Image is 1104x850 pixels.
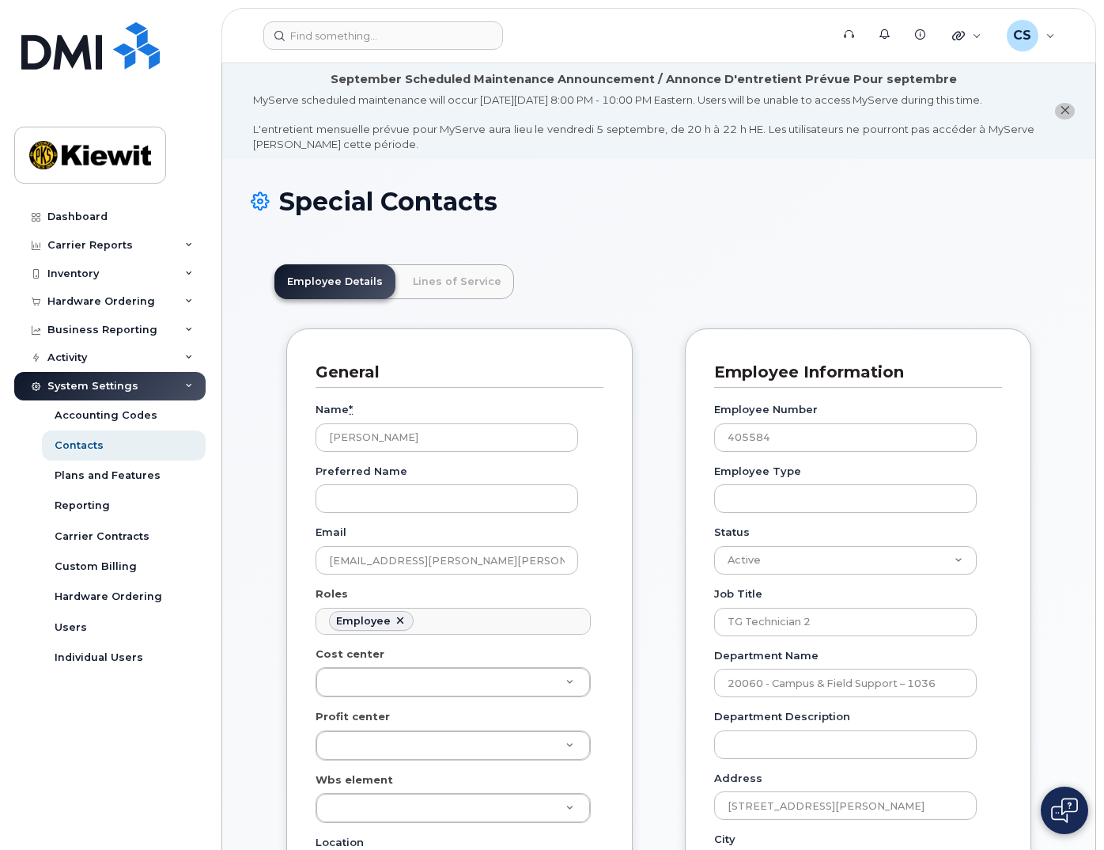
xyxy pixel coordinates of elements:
abbr: required [349,403,353,416]
label: Name [316,402,353,417]
label: Profit center [316,709,390,724]
label: Job Title [714,586,762,601]
label: Location [316,835,364,850]
button: close notification [1055,103,1075,120]
label: Preferred Name [316,464,407,479]
label: Department Name [714,648,819,663]
h3: Employee Information [714,362,990,383]
label: Department Description [714,709,850,724]
label: Cost center [316,647,384,662]
label: Employee Number [714,402,818,417]
div: September Scheduled Maintenance Announcement / Annonce D'entretient Prévue Pour septembre [331,71,957,88]
label: City [714,832,735,847]
a: Lines of Service [400,264,514,299]
h1: Special Contacts [251,188,1067,215]
label: Employee Type [714,464,801,479]
label: Wbs element [316,772,393,787]
img: Open chat [1051,798,1078,823]
div: Employee [336,615,391,628]
label: Email [316,525,346,540]
label: Address [714,771,762,786]
a: Employee Details [274,264,395,299]
h3: General [316,362,592,383]
div: MyServe scheduled maintenance will occur [DATE][DATE] 8:00 PM - 10:00 PM Eastern. Users will be u... [253,93,1034,151]
label: Roles [316,586,348,601]
label: Status [714,525,750,540]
